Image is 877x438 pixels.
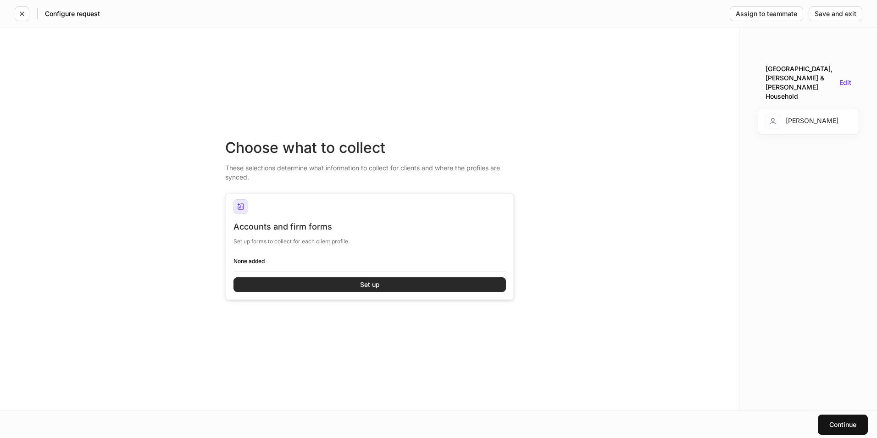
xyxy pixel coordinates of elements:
[233,221,506,232] div: Accounts and firm forms
[360,281,380,288] div: Set up
[818,415,868,435] button: Continue
[225,158,514,182] div: These selections determine what information to collect for clients and where the profiles are syn...
[736,11,797,17] div: Assign to teammate
[815,11,856,17] div: Save and exit
[233,277,506,292] button: Set up
[839,79,851,86] button: Edit
[233,232,506,245] div: Set up forms to collect for each client profile.
[829,421,856,428] div: Continue
[809,6,862,21] button: Save and exit
[225,138,514,158] div: Choose what to collect
[233,257,506,265] h6: None added
[766,64,836,101] div: [GEOGRAPHIC_DATA], [PERSON_NAME] & [PERSON_NAME] Household
[45,9,100,18] h5: Configure request
[730,6,803,21] button: Assign to teammate
[766,114,838,129] div: [PERSON_NAME]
